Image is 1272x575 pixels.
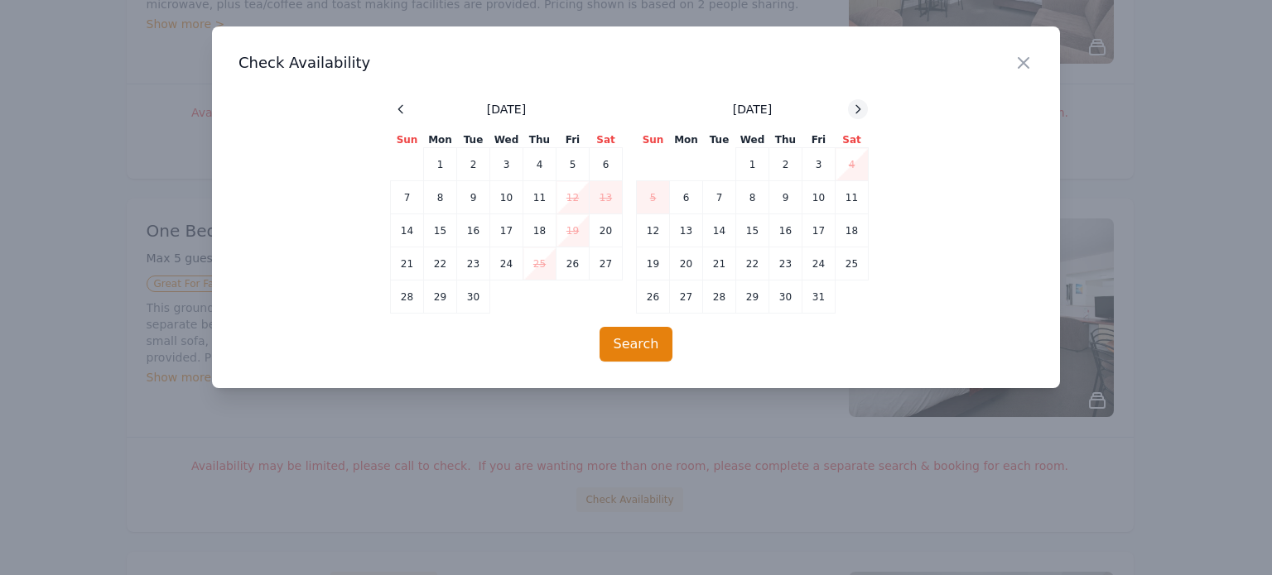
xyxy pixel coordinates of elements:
[590,148,623,181] td: 6
[391,214,424,247] td: 14
[391,247,424,280] td: 21
[556,148,590,181] td: 5
[736,214,769,247] td: 15
[670,181,703,214] td: 6
[769,181,802,214] td: 9
[769,132,802,148] th: Thu
[457,280,490,314] td: 30
[703,181,736,214] td: 7
[802,280,836,314] td: 31
[670,247,703,280] td: 20
[769,214,802,247] td: 16
[523,181,556,214] td: 11
[457,181,490,214] td: 9
[556,181,590,214] td: 12
[736,247,769,280] td: 22
[424,247,457,280] td: 22
[238,53,1033,73] h3: Check Availability
[637,247,670,280] td: 19
[836,132,869,148] th: Sat
[637,132,670,148] th: Sun
[490,132,523,148] th: Wed
[424,280,457,314] td: 29
[736,280,769,314] td: 29
[769,148,802,181] td: 2
[703,247,736,280] td: 21
[836,181,869,214] td: 11
[523,247,556,280] td: 25
[590,214,623,247] td: 20
[490,247,523,280] td: 24
[490,148,523,181] td: 3
[391,181,424,214] td: 7
[836,247,869,280] td: 25
[556,214,590,247] td: 19
[637,280,670,314] td: 26
[457,148,490,181] td: 2
[490,214,523,247] td: 17
[590,247,623,280] td: 27
[670,214,703,247] td: 13
[424,132,457,148] th: Mon
[590,181,623,214] td: 13
[391,280,424,314] td: 28
[487,101,526,117] span: [DATE]
[736,132,769,148] th: Wed
[802,247,836,280] td: 24
[769,247,802,280] td: 23
[703,132,736,148] th: Tue
[637,214,670,247] td: 12
[523,148,556,181] td: 4
[424,181,457,214] td: 8
[457,214,490,247] td: 16
[836,148,869,181] td: 4
[769,280,802,314] td: 30
[736,148,769,181] td: 1
[523,214,556,247] td: 18
[736,181,769,214] td: 8
[523,132,556,148] th: Thu
[703,280,736,314] td: 28
[490,181,523,214] td: 10
[670,132,703,148] th: Mon
[600,327,673,362] button: Search
[424,148,457,181] td: 1
[637,181,670,214] td: 5
[391,132,424,148] th: Sun
[556,132,590,148] th: Fri
[670,280,703,314] td: 27
[424,214,457,247] td: 15
[836,214,869,247] td: 18
[457,132,490,148] th: Tue
[703,214,736,247] td: 14
[590,132,623,148] th: Sat
[802,148,836,181] td: 3
[556,247,590,280] td: 26
[802,181,836,214] td: 10
[457,247,490,280] td: 23
[733,101,772,117] span: [DATE]
[802,214,836,247] td: 17
[802,132,836,148] th: Fri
